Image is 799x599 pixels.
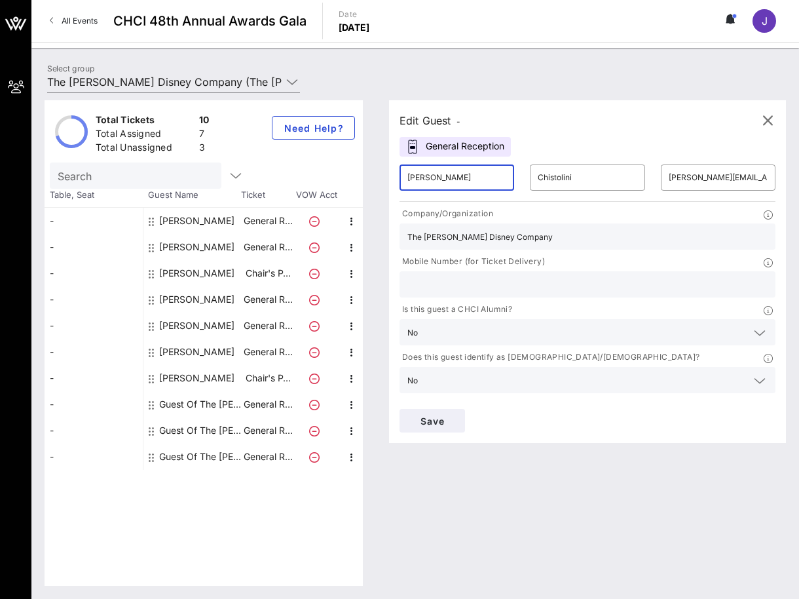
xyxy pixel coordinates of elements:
p: General R… [242,391,294,417]
p: [DATE] [339,21,370,34]
span: Ticket [241,189,293,202]
div: General Reception [399,137,511,157]
p: Company/Organization [399,207,493,221]
div: No [399,319,775,345]
div: Alivia Roberts [159,234,234,260]
p: Chair's P… [242,365,294,391]
div: - [45,234,143,260]
p: General R… [242,313,294,339]
div: Guest Of The Walt Disney Company [159,417,242,444]
p: Dietary Restrictions [399,398,481,412]
div: Maria Kirby [159,339,234,365]
p: General R… [242,286,294,313]
div: Total Unassigned [96,141,194,157]
div: 3 [199,141,210,157]
span: Need Help? [283,123,344,134]
span: - [456,117,460,126]
div: Adrienne Chistolini [159,208,234,234]
p: General R… [242,208,294,234]
div: 10 [199,113,210,130]
p: General R… [242,444,294,470]
div: Karen Greenfield [159,313,234,339]
label: Select group [47,64,94,73]
div: - [45,339,143,365]
button: Save [399,409,465,433]
input: First Name* [407,167,506,188]
div: - [45,286,143,313]
div: Edit Guest [399,111,460,130]
div: Jaqueline Serrano [159,260,234,286]
div: - [45,208,143,234]
div: No [407,376,418,385]
div: Guest Of The Walt Disney Company [159,391,242,417]
p: Is this guest a CHCI Alumni? [399,303,512,317]
span: Guest Name [143,189,241,202]
input: Last Name* [538,167,637,188]
p: General R… [242,417,294,444]
p: General R… [242,234,294,260]
span: All Events [62,16,98,26]
p: Chair's P… [242,260,294,286]
span: Save [410,415,455,427]
span: J [762,14,768,28]
p: Does this guest identify as [DEMOGRAPHIC_DATA]/[DEMOGRAPHIC_DATA]? [399,351,699,364]
p: Date [339,8,370,21]
div: Jessica Moore [159,286,234,313]
div: 7 [199,127,210,144]
div: J [753,9,776,33]
span: CHCI 48th Annual Awards Gala [113,11,307,31]
span: VOW Acct [293,189,339,202]
p: General R… [242,339,294,365]
div: Guest Of The Walt Disney Company [159,444,242,470]
div: - [45,444,143,470]
div: - [45,313,143,339]
input: Email* [669,167,768,188]
div: - [45,365,143,391]
div: Total Tickets [96,113,194,130]
div: - [45,260,143,286]
div: No [399,367,775,393]
a: All Events [42,10,105,31]
div: Total Assigned [96,127,194,144]
span: Table, Seat [45,189,143,202]
p: Mobile Number (for Ticket Delivery) [399,255,545,269]
button: Need Help? [272,116,355,140]
div: - [45,391,143,417]
div: - [45,417,143,444]
div: Susan Fox [159,365,234,391]
div: No [407,328,418,338]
